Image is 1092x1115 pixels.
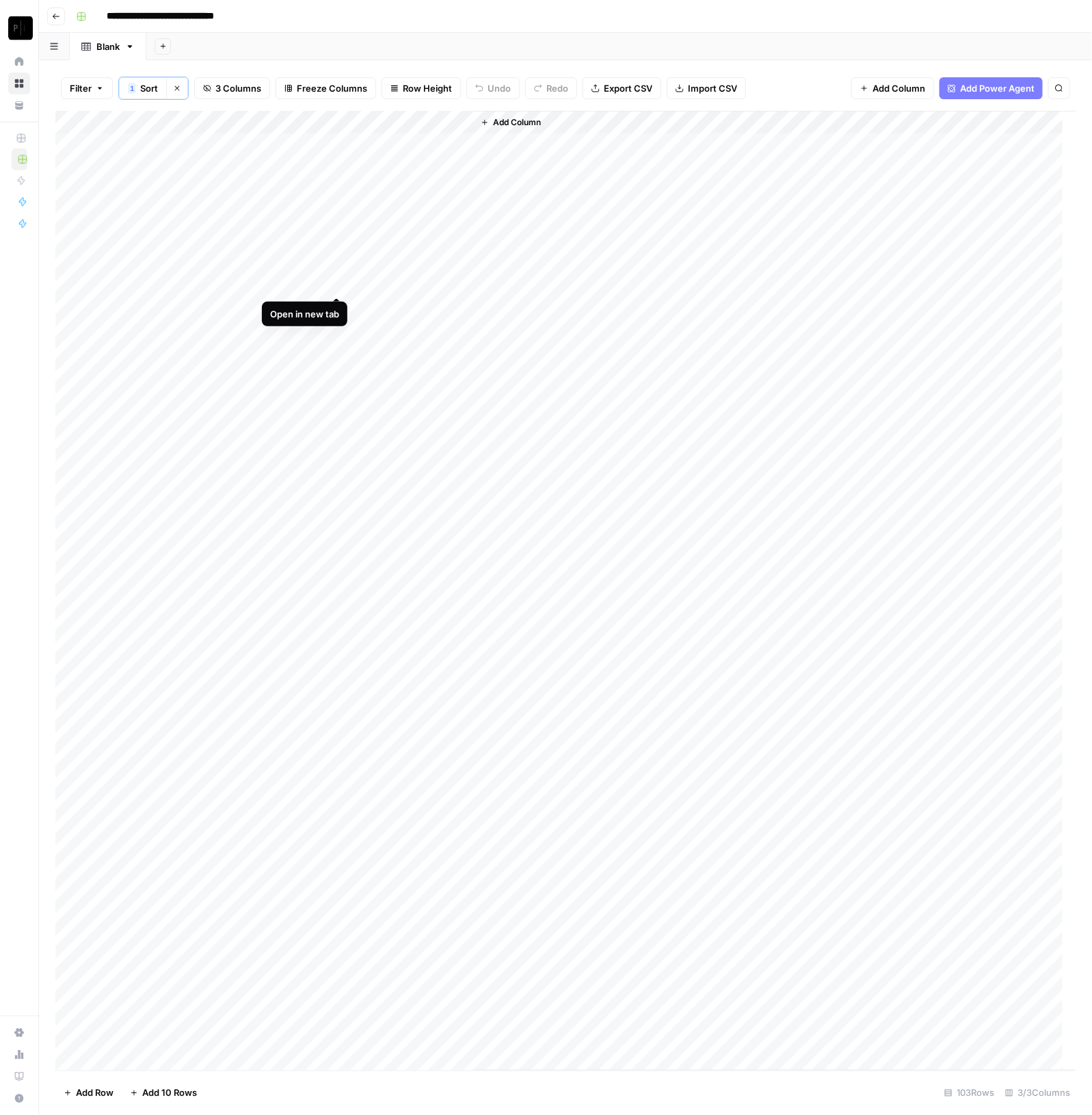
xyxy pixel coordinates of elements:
[96,40,120,53] div: Blank
[270,307,339,321] div: Open in new tab
[960,81,1035,95] span: Add Power Agent
[382,77,461,99] button: Row Height
[119,77,166,99] button: 1Sort
[128,83,136,94] div: 1
[140,81,158,95] span: Sort
[525,77,577,99] button: Redo
[194,77,270,99] button: 3 Columns
[61,77,113,99] button: Filter
[8,1044,30,1066] a: Usage
[276,77,376,99] button: Freeze Columns
[8,11,30,45] button: Workspace: Paragon Intel - Bill / Ty / Colby R&D
[466,77,520,99] button: Undo
[70,33,146,60] a: Blank
[1000,1082,1076,1104] div: 3/3 Columns
[297,81,367,95] span: Freeze Columns
[8,51,30,73] a: Home
[475,114,546,131] button: Add Column
[546,81,568,95] span: Redo
[873,81,925,95] span: Add Column
[130,83,134,94] span: 1
[583,77,661,99] button: Export CSV
[215,81,261,95] span: 3 Columns
[667,77,746,99] button: Import CSV
[493,116,541,129] span: Add Column
[403,81,452,95] span: Row Height
[8,1022,30,1044] a: Settings
[851,77,934,99] button: Add Column
[688,81,737,95] span: Import CSV
[8,94,30,116] a: Your Data
[55,1082,122,1104] button: Add Row
[8,1088,30,1110] button: Help + Support
[488,81,511,95] span: Undo
[940,77,1043,99] button: Add Power Agent
[8,1066,30,1088] a: Learning Hub
[8,73,30,94] a: Browse
[70,81,92,95] span: Filter
[142,1086,197,1100] span: Add 10 Rows
[604,81,652,95] span: Export CSV
[8,16,33,40] img: Paragon Intel - Bill / Ty / Colby R&D Logo
[76,1086,114,1100] span: Add Row
[122,1082,205,1104] button: Add 10 Rows
[939,1082,1000,1104] div: 103 Rows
